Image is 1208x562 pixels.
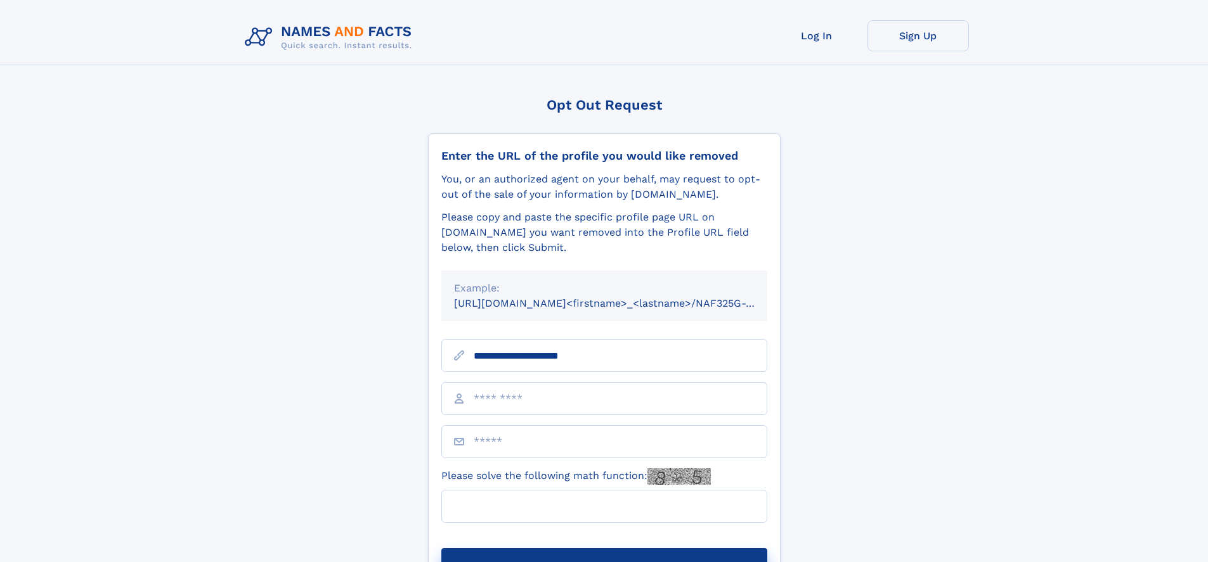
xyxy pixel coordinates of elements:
div: Opt Out Request [428,97,781,113]
img: Logo Names and Facts [240,20,422,54]
small: [URL][DOMAIN_NAME]<firstname>_<lastname>/NAF325G-xxxxxxxx [454,297,791,309]
a: Log In [766,20,867,51]
div: You, or an authorized agent on your behalf, may request to opt-out of the sale of your informatio... [441,172,767,202]
a: Sign Up [867,20,969,51]
div: Example: [454,281,755,296]
div: Please copy and paste the specific profile page URL on [DOMAIN_NAME] you want removed into the Pr... [441,210,767,255]
label: Please solve the following math function: [441,468,711,485]
div: Enter the URL of the profile you would like removed [441,149,767,163]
